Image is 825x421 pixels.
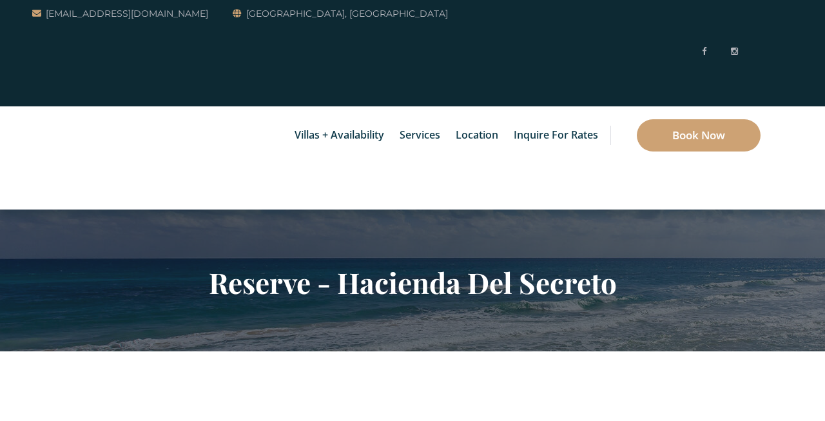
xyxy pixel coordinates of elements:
[507,106,605,164] a: Inquire for Rates
[35,266,790,299] h2: Reserve - Hacienda Del Secreto
[32,6,208,21] a: [EMAIL_ADDRESS][DOMAIN_NAME]
[637,119,761,152] a: Book Now
[233,6,448,21] a: [GEOGRAPHIC_DATA], [GEOGRAPHIC_DATA]
[32,110,93,206] img: Awesome Logo
[393,106,447,164] a: Services
[449,106,505,164] a: Location
[288,106,391,164] a: Villas + Availability
[750,4,761,101] img: svg%3E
